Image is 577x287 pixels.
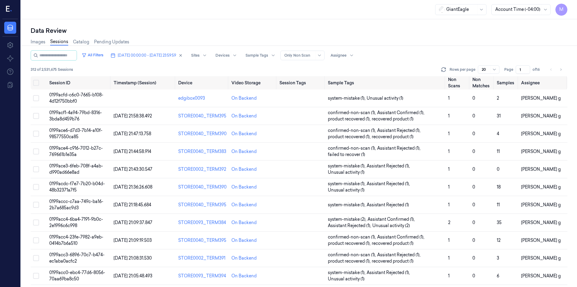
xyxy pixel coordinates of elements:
span: [DATE] 21:09:19.503 [114,238,152,243]
p: Rows per page [450,67,475,72]
span: 0 [472,202,475,207]
span: 2 [497,95,499,101]
button: Select row [33,113,39,119]
th: Video Storage [229,76,277,89]
span: product recovered (1) , [328,240,372,247]
div: On Backend [231,131,257,137]
span: 18 [497,184,501,190]
span: Unusual activity (1) [367,95,403,101]
span: Page [504,67,513,72]
span: 1 [448,95,450,101]
span: 12 [497,238,501,243]
div: On Backend [231,184,257,190]
th: Sample Tags [325,76,446,89]
span: confirmed-non-scan (1) , [328,145,377,151]
div: edgibox0093 [178,95,227,101]
div: STORE0040_TERM395 [178,237,227,244]
span: Assistant Rejected (1) , [367,163,411,169]
div: STORE0040_TERM390 [178,131,227,137]
span: [DATE] 00:00:00 - [DATE] 23:59:59 [118,53,176,58]
span: recovered product (1) [372,240,414,247]
button: M [555,4,567,16]
span: 1 [448,273,450,279]
th: Non Matches [470,76,494,89]
span: 6 [497,273,499,279]
span: [PERSON_NAME] g [521,220,561,225]
div: On Backend [231,220,257,226]
button: Select row [33,148,39,154]
span: [DATE] 21:36:26.608 [114,184,152,190]
div: STORE0040_TERM390 [178,184,227,190]
span: 0 [472,273,475,279]
span: 11 [497,202,500,207]
span: Assistant Confirmed (1) , [368,216,416,223]
span: 1 [448,238,450,243]
span: 0 [472,95,475,101]
span: 1 [448,184,450,190]
span: 0199acc3-6896-70c7-b474-ec1aba0acfc2 [49,252,105,264]
div: STORE0002_TERM391 [178,255,227,261]
span: system-mistake (1) , [328,163,367,169]
span: 0 [472,149,475,154]
span: confirmed-non-scan (1) , [328,127,377,134]
span: [PERSON_NAME] g [521,95,561,101]
span: [PERSON_NAME] g [521,255,561,261]
span: system-mistake (1) , [328,202,367,208]
th: Timestamp (Session) [111,76,176,89]
th: Session ID [47,76,111,89]
span: 0 [472,255,475,261]
div: STORE0002_TERM392 [178,166,227,173]
span: [DATE] 21:05:48.493 [114,273,152,279]
th: Samples [494,76,519,89]
button: Select row [33,166,39,172]
span: 0 [472,220,475,225]
span: Assistant Confirmed (1) , [377,110,426,116]
span: Assistant Rejected (1) , [377,145,422,151]
span: Assistant Rejected (1) [367,202,409,208]
span: [PERSON_NAME] g [521,149,561,154]
div: STORE0093_TERM384 [178,220,227,226]
span: Assistant Rejected (1) , [328,223,372,229]
span: [PERSON_NAME] g [521,113,561,119]
span: 0199acf1-4a94-79bd-8316-3bda8d459b76 [49,110,102,122]
span: 0199ace6-d7d3-7b14-a10f-98577550ca85 [49,128,102,139]
span: [PERSON_NAME] g [521,131,561,136]
th: Non Scans [446,76,470,89]
span: [DATE] 21:09:37.847 [114,220,152,225]
span: 11 [497,149,500,154]
button: Select row [33,255,39,261]
span: system-mistake (2) , [328,216,368,223]
span: 0199acdc-f7e7-7b20-b04d-48b32371a7f5 [49,181,105,193]
span: system-mistake (1) , [328,270,367,276]
span: system-mistake (1) , [328,95,367,101]
span: 2 [448,220,450,225]
span: 0199ace3-6feb-708f-a4ab-d990ad66e8ad [49,163,103,175]
span: 0199acc0-ebc4-77d6-8056-70aa69ba8c50 [49,270,105,282]
span: Assistant Confirmed (1) , [377,234,426,240]
span: 1 [448,202,450,207]
button: All Filters [79,50,106,60]
span: [DATE] 21:08:31.530 [114,255,152,261]
button: [DATE] 00:00:00 - [DATE] 23:59:59 [108,51,185,60]
span: 0199acfd-c6c0-7665-b108-4d12f750bbf0 [49,92,103,104]
a: Catalog [73,39,89,45]
span: [DATE] 21:43:30.547 [114,167,152,172]
span: recovered product (1) [372,258,414,264]
button: Select row [33,202,39,208]
div: On Backend [231,202,257,208]
span: 0 [472,167,475,172]
span: 0199acc4-23fe-7982-a9eb-0414b7b6a510 [49,234,103,246]
span: Unusual activity (1) [328,169,365,176]
a: Sessions [50,39,68,45]
span: product recovered (1) , [328,116,372,122]
div: STORE0040_TERM395 [178,202,227,208]
span: confirmed-non-scan (1) , [328,234,377,240]
span: 1 [448,113,450,119]
span: [PERSON_NAME] g [521,202,561,207]
span: Unusual activity (1) [328,276,365,282]
div: On Backend [231,255,257,261]
button: Select row [33,95,39,101]
span: 0199ace4-c916-7012-b27c-769661b1e35a [49,145,103,157]
div: On Backend [231,95,257,101]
